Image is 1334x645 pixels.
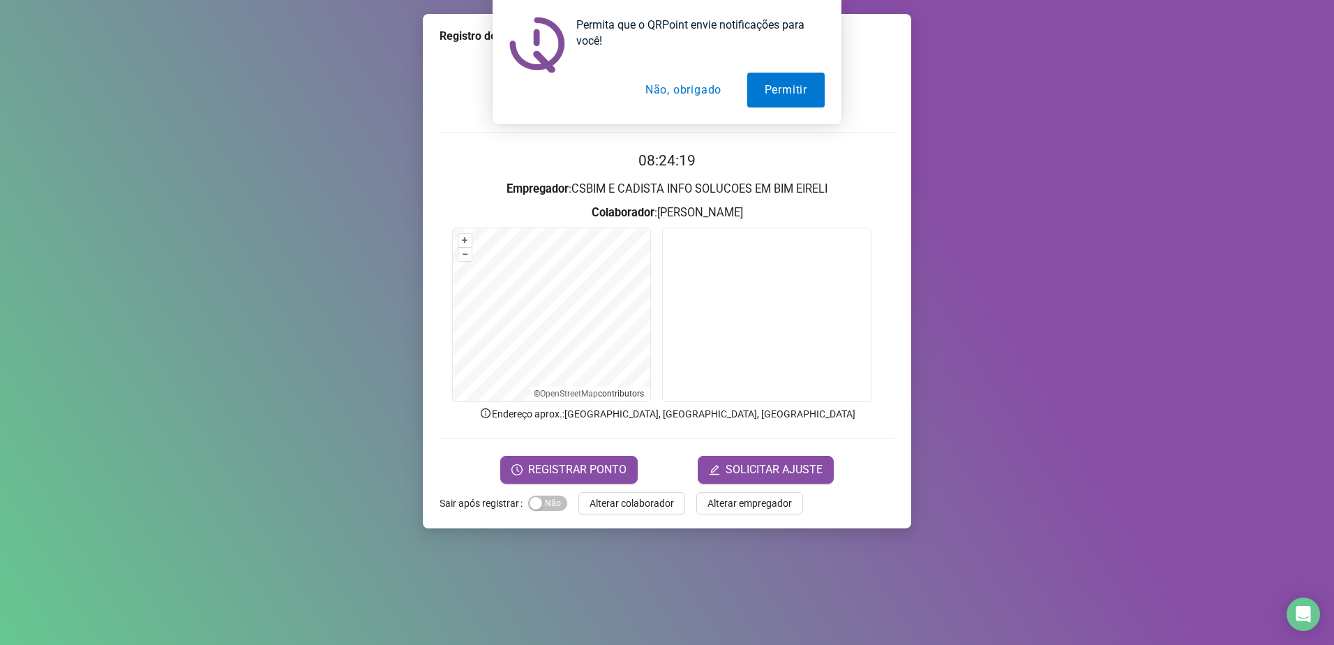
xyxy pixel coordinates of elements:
time: 08:24:19 [638,152,696,169]
button: – [458,248,472,261]
button: REGISTRAR PONTO [500,456,638,484]
button: Alterar empregador [696,492,803,514]
span: Alterar colaborador [590,496,674,511]
div: Open Intercom Messenger [1287,598,1320,631]
div: Permita que o QRPoint envie notificações para você! [565,17,825,49]
span: info-circle [479,407,492,420]
span: edit [709,464,720,475]
img: notification icon [509,17,565,73]
a: OpenStreetMap [540,389,598,399]
button: Não, obrigado [628,73,739,107]
h3: : CSBIM E CADISTA INFO SOLUCOES EM BIM EIRELI [440,180,894,198]
span: SOLICITAR AJUSTE [726,461,823,478]
strong: Empregador [507,182,569,195]
span: REGISTRAR PONTO [528,461,627,478]
span: Alterar empregador [707,496,792,511]
button: editSOLICITAR AJUSTE [698,456,834,484]
button: Permitir [747,73,825,107]
button: + [458,234,472,247]
strong: Colaborador [592,206,654,219]
h3: : [PERSON_NAME] [440,204,894,222]
button: Alterar colaborador [578,492,685,514]
span: clock-circle [511,464,523,475]
label: Sair após registrar [440,492,528,514]
p: Endereço aprox. : [GEOGRAPHIC_DATA], [GEOGRAPHIC_DATA], [GEOGRAPHIC_DATA] [440,406,894,422]
li: © contributors. [534,389,646,399]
